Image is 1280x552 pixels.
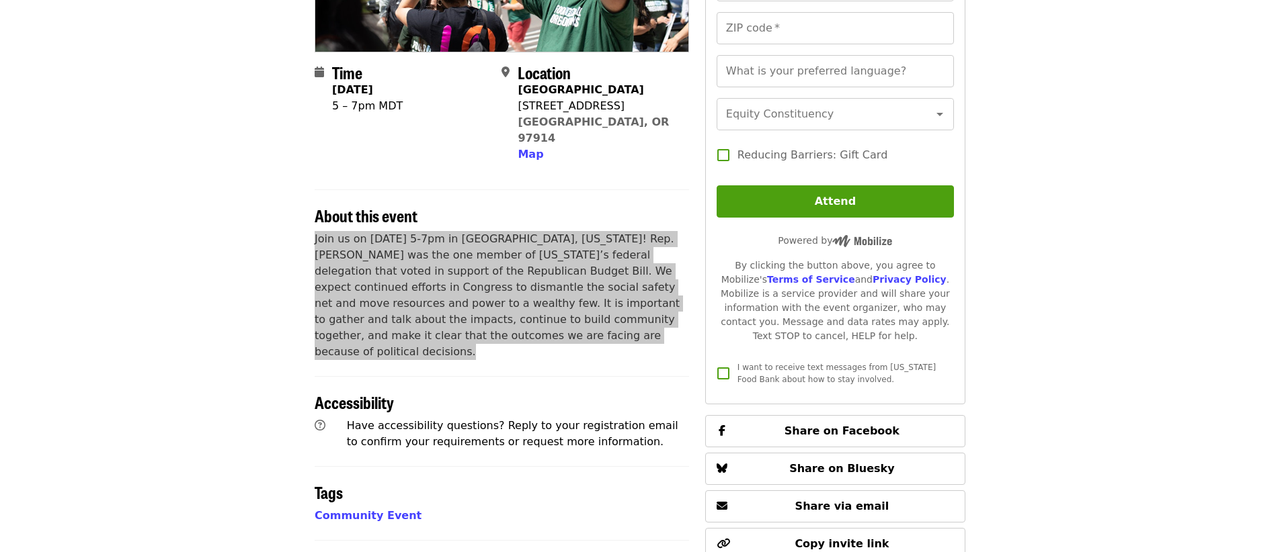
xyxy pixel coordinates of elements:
div: By clicking the button above, you agree to Mobilize's and . Mobilize is a service provider and wi... [717,259,954,343]
div: 5 – 7pm MDT [332,98,403,114]
span: Tags [315,480,343,504]
strong: [DATE] [332,83,373,96]
a: Privacy Policy [873,274,947,285]
p: Join us on [DATE] 5-7pm in [GEOGRAPHIC_DATA], [US_STATE]! Rep. [PERSON_NAME] was the one member o... [315,231,689,360]
a: Community Event [315,509,422,522]
span: Reducing Barriers: Gift Card [737,147,887,163]
input: What is your preferred language? [717,55,954,87]
a: Terms of Service [767,274,855,285]
span: Location [518,60,571,84]
input: ZIP code [717,12,954,44]
span: Accessibility [315,390,394,414]
span: About this event [315,203,417,227]
i: calendar icon [315,66,324,79]
i: question-circle icon [315,419,325,432]
span: Copy invite link [795,537,889,550]
button: Open [930,105,949,124]
button: Share via email [705,490,965,522]
img: Powered by Mobilize [832,235,892,247]
button: Share on Facebook [705,415,965,447]
a: [GEOGRAPHIC_DATA], OR 97914 [518,116,669,144]
span: Share on Facebook [785,424,899,437]
span: Share on Bluesky [789,462,895,475]
strong: [GEOGRAPHIC_DATA] [518,83,643,96]
span: I want to receive text messages from [US_STATE] Food Bank about how to stay involved. [737,363,936,384]
span: Map [518,148,543,160]
span: Have accessibility questions? Reply to your registration email to confirm your requirements or re... [347,419,678,448]
span: Time [332,60,362,84]
button: Map [518,146,543,163]
button: Attend [717,185,954,218]
i: map-marker-alt icon [502,66,510,79]
div: [STREET_ADDRESS] [518,98,678,114]
span: Powered by [778,235,892,246]
button: Share on Bluesky [705,453,965,485]
span: Share via email [795,500,889,512]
